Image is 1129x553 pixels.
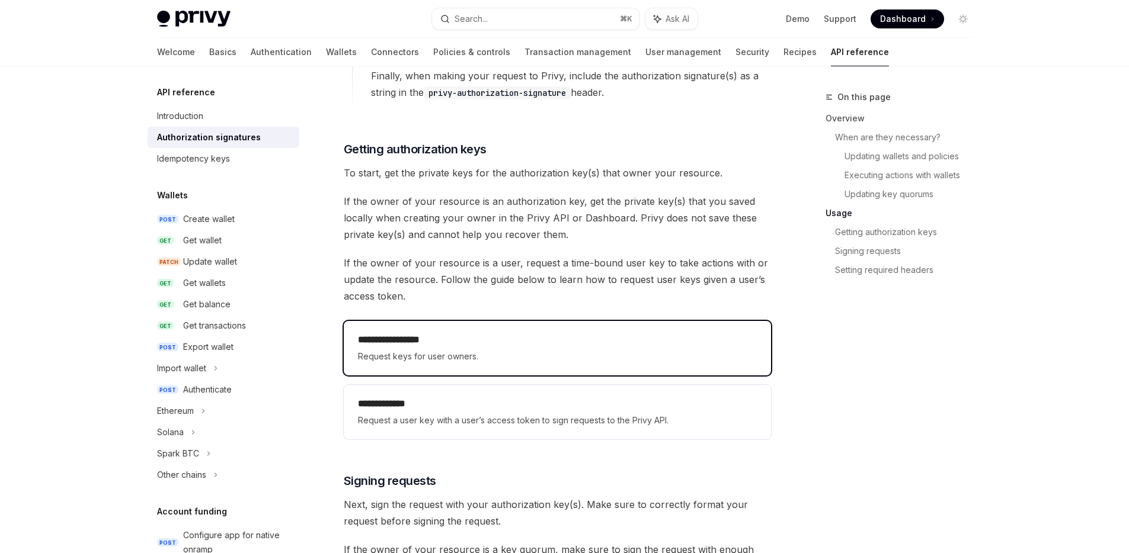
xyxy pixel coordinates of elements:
[645,38,721,66] a: User management
[831,38,889,66] a: API reference
[148,251,299,272] a: PATCHUpdate wallet
[783,38,817,66] a: Recipes
[157,321,174,330] span: GET
[424,86,571,99] code: privy-authorization-signature
[344,496,771,529] span: Next, sign the request with your authorization key(s). Make sure to correctly format your request...
[148,230,299,251] a: GETGet wallet
[157,188,188,202] h5: Wallets
[344,141,487,157] span: Getting authorization keys
[455,12,488,26] div: Search...
[157,446,199,461] div: Spark BTC
[157,85,215,99] h5: API reference
[148,272,299,294] a: GETGet wallets
[148,127,299,148] a: Authorization signatures
[826,204,982,223] a: Usage
[157,385,178,394] span: POST
[183,212,235,226] div: Create wallet
[371,38,419,66] a: Connectors
[835,242,982,261] a: Signing requests
[157,152,230,166] div: Idempotency keys
[157,468,206,482] div: Other chains
[344,255,771,304] span: If the owner of your resource is a user, request a time-bound user key to take actions with or up...
[148,208,299,230] a: POSTCreate wallet
[157,404,194,418] div: Ethereum
[371,67,770,101] span: Finally, when making your request to Privy, include the authorization signature(s) as a string in...
[786,13,810,25] a: Demo
[157,258,181,266] span: PATCH
[157,215,178,224] span: POST
[157,343,178,352] span: POST
[157,279,174,288] span: GET
[183,255,237,269] div: Update wallet
[845,185,982,204] a: Updating key quorums
[871,9,944,28] a: Dashboard
[183,276,226,290] div: Get wallets
[344,165,771,181] span: To start, get the private keys for the authorization key(s) that owner your resource.
[251,38,312,66] a: Authentication
[157,300,174,309] span: GET
[183,233,222,247] div: Get wallet
[157,361,206,375] div: Import wallet
[620,14,632,24] span: ⌘ K
[835,128,982,147] a: When are they necessary?
[183,319,246,333] div: Get transactions
[148,336,299,358] a: POSTExport wallet
[157,11,231,27] img: light logo
[157,236,174,245] span: GET
[157,538,178,547] span: POST
[148,105,299,127] a: Introduction
[358,413,757,427] span: Request a user key with a user’s access token to sign requests to the Privy API.
[524,38,631,66] a: Transaction management
[157,38,195,66] a: Welcome
[148,379,299,400] a: POSTAuthenticate
[344,193,771,243] span: If the owner of your resource is an authorization key, get the private key(s) that you saved loca...
[183,340,234,354] div: Export wallet
[954,9,973,28] button: Toggle dark mode
[845,166,982,185] a: Executing actions with wallets
[183,297,231,311] div: Get balance
[735,38,769,66] a: Security
[148,294,299,315] a: GETGet balance
[183,382,232,397] div: Authenticate
[148,315,299,336] a: GETGet transactions
[837,90,891,104] span: On this page
[157,130,261,144] div: Authorization signatures
[344,385,771,439] a: **** **** ***Request a user key with a user’s access token to sign requests to the Privy API.
[358,349,757,364] span: Request keys for user owners.
[148,148,299,169] a: Idempotency keys
[845,147,982,166] a: Updating wallets and policies
[157,504,227,519] h5: Account funding
[880,13,926,25] span: Dashboard
[432,8,639,30] button: Search...⌘K
[344,472,436,489] span: Signing requests
[835,223,982,242] a: Getting authorization keys
[824,13,856,25] a: Support
[826,109,982,128] a: Overview
[209,38,236,66] a: Basics
[666,13,689,25] span: Ask AI
[645,8,698,30] button: Ask AI
[835,261,982,279] a: Setting required headers
[326,38,357,66] a: Wallets
[157,109,203,123] div: Introduction
[433,38,510,66] a: Policies & controls
[157,425,184,439] div: Solana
